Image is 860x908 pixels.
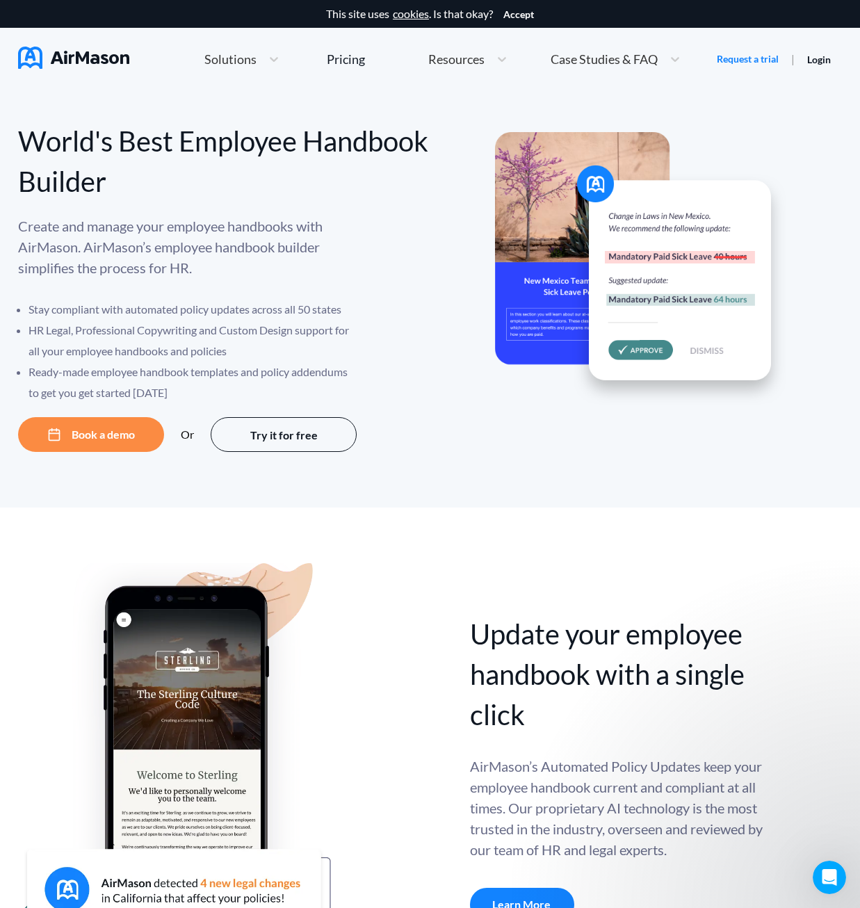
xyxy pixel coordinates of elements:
[791,52,795,65] span: |
[327,53,365,65] div: Pricing
[18,417,164,452] button: Book a demo
[29,320,359,362] li: HR Legal, Professional Copywriting and Custom Design support for all your employee handbooks and ...
[29,299,359,320] li: Stay compliant with automated policy updates across all 50 states
[428,53,485,65] span: Resources
[211,417,357,452] button: Try it for free
[181,428,194,441] div: Or
[29,362,359,403] li: Ready-made employee handbook templates and policy addendums to get you get started [DATE]
[18,216,359,278] p: Create and manage your employee handbooks with AirMason. AirMason’s employee handbook builder sim...
[393,8,429,20] a: cookies
[327,47,365,72] a: Pricing
[807,54,831,65] a: Login
[470,756,765,860] div: AirMason’s Automated Policy Updates keep your employee handbook current and compliant at all time...
[18,47,129,69] img: AirMason Logo
[204,53,257,65] span: Solutions
[495,132,787,405] img: hero-banner
[503,9,534,20] button: Accept cookies
[470,614,765,735] div: Update your employee handbook with a single click
[813,861,846,894] iframe: Intercom live chat
[18,121,430,202] div: World's Best Employee Handbook Builder
[717,52,779,66] a: Request a trial
[551,53,658,65] span: Case Studies & FAQ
